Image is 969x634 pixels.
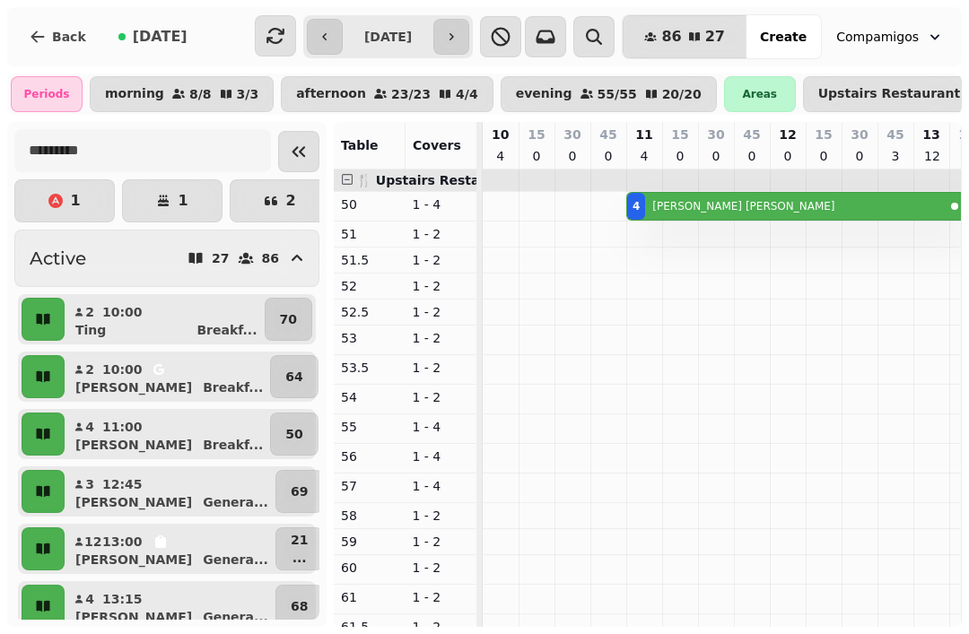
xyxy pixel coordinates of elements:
[413,329,470,347] p: 1 - 2
[413,477,470,495] p: 1 - 4
[516,87,572,101] p: evening
[341,277,398,295] p: 52
[661,30,681,44] span: 86
[341,507,398,525] p: 58
[275,527,323,570] button: 21...
[262,252,279,265] p: 86
[413,251,470,269] p: 1 - 2
[529,147,544,165] p: 0
[341,477,398,495] p: 57
[270,355,318,398] button: 64
[84,418,95,436] p: 4
[133,30,188,44] span: [DATE]
[280,310,297,328] p: 70
[296,87,366,101] p: afternoon
[816,147,831,165] p: 0
[341,418,398,436] p: 55
[760,30,807,43] span: Create
[52,30,86,43] span: Back
[356,173,518,187] span: 🍴 Upstairs Restaurant
[102,418,143,436] p: 11:00
[599,126,616,143] p: 45
[203,551,268,569] p: Genera ...
[265,298,312,341] button: 70
[705,30,725,44] span: 27
[68,470,272,513] button: 312:45[PERSON_NAME]Genera...
[598,88,637,100] p: 55 / 55
[270,413,318,456] button: 50
[68,413,266,456] button: 411:00[PERSON_NAME]Breakf...
[75,493,192,511] p: [PERSON_NAME]
[743,126,760,143] p: 45
[68,355,266,398] button: 210:00[PERSON_NAME]Breakf...
[285,425,302,443] p: 50
[635,126,652,143] p: 11
[528,126,545,143] p: 15
[671,126,688,143] p: 15
[623,15,746,58] button: 8627
[341,588,398,606] p: 61
[212,252,229,265] p: 27
[501,76,717,112] button: evening55/5520/20
[852,147,867,165] p: 0
[84,360,95,378] p: 2
[341,329,398,347] p: 53
[886,126,904,143] p: 45
[230,179,330,222] button: 2
[662,88,702,100] p: 20 / 20
[825,21,955,53] button: Compamigos
[68,298,261,341] button: 210:00TingBreakf...
[291,531,308,549] p: 21
[493,147,508,165] p: 4
[341,388,398,406] p: 54
[815,126,832,143] p: 15
[413,138,461,152] span: Covers
[75,436,192,454] p: [PERSON_NAME]
[84,590,95,608] p: 4
[673,147,687,165] p: 0
[601,147,615,165] p: 0
[122,179,223,222] button: 1
[281,76,493,112] button: afternoon23/234/4
[341,195,398,213] p: 50
[68,585,272,628] button: 413:15[PERSON_NAME]Genera...
[285,194,295,208] p: 2
[492,126,509,143] p: 10
[818,87,961,101] p: Upstairs Restaurant
[413,447,470,465] p: 1 - 4
[413,303,470,321] p: 1 - 2
[781,147,795,165] p: 0
[203,608,268,626] p: Genera ...
[456,88,478,100] p: 4 / 4
[291,597,308,615] p: 68
[888,147,903,165] p: 3
[105,87,164,101] p: morning
[413,359,470,377] p: 1 - 2
[851,126,868,143] p: 30
[203,436,263,454] p: Breakf ...
[779,126,796,143] p: 12
[637,147,651,165] p: 4
[75,321,106,339] p: Ting
[102,533,143,551] p: 13:00
[413,225,470,243] p: 1 - 2
[203,493,268,511] p: Genera ...
[413,277,470,295] p: 1 - 2
[709,147,723,165] p: 0
[104,15,202,58] button: [DATE]
[836,28,919,46] span: Compamigos
[391,88,431,100] p: 23 / 23
[341,359,398,377] p: 53.5
[413,195,470,213] p: 1 - 4
[652,199,834,213] p: [PERSON_NAME] [PERSON_NAME]
[341,447,398,465] p: 56
[14,179,115,222] button: 1
[341,138,379,152] span: Table
[84,303,95,321] p: 2
[275,585,323,628] button: 68
[75,378,192,396] p: [PERSON_NAME]
[413,559,470,577] p: 1 - 2
[90,76,274,112] button: morning8/83/3
[75,608,192,626] p: [PERSON_NAME]
[341,251,398,269] p: 51.5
